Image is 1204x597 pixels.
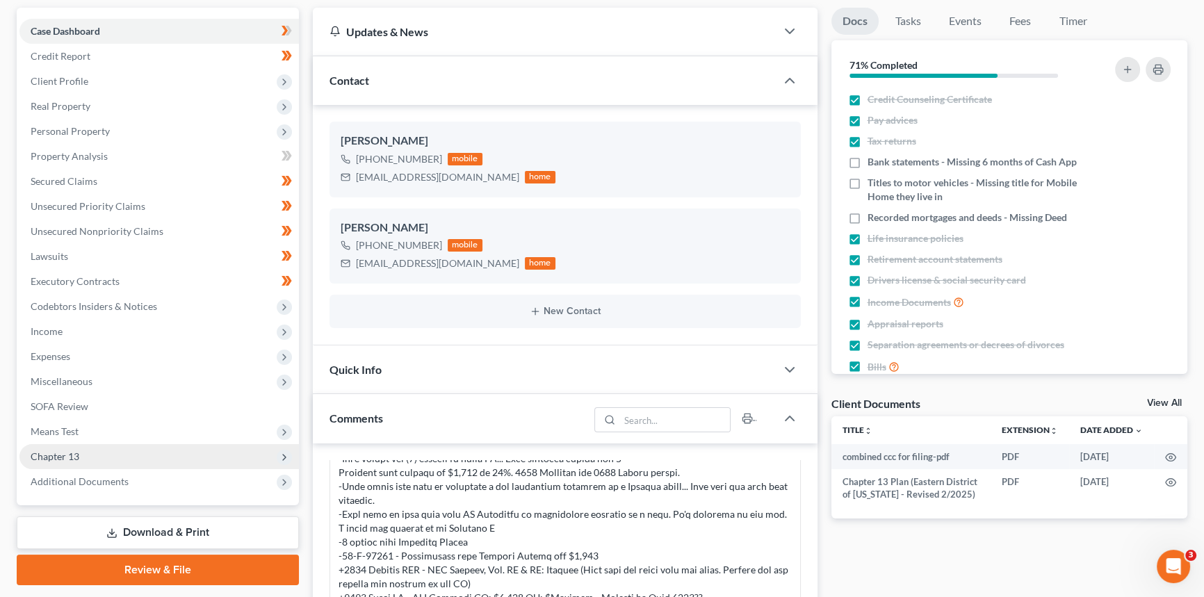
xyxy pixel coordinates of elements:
span: Income [31,325,63,337]
div: [PERSON_NAME] [341,220,790,236]
span: Life insurance policies [868,231,963,245]
div: Client Documents [831,396,920,411]
span: Tax returns [868,134,916,148]
td: [DATE] [1069,444,1154,469]
div: Updates & News [330,24,759,39]
span: Bills [868,360,886,374]
a: Events [938,8,993,35]
a: Download & Print [17,516,299,549]
span: Quick Info [330,363,382,376]
a: Unsecured Priority Claims [19,194,299,219]
a: Titleunfold_more [843,425,872,435]
span: Unsecured Priority Claims [31,200,145,212]
span: Lawsuits [31,250,68,262]
a: Secured Claims [19,169,299,194]
span: Client Profile [31,75,88,87]
a: Date Added expand_more [1080,425,1143,435]
a: Lawsuits [19,244,299,269]
span: Secured Claims [31,175,97,187]
span: Appraisal reports [868,317,943,331]
a: SOFA Review [19,394,299,419]
span: Codebtors Insiders & Notices [31,300,157,312]
div: [PHONE_NUMBER] [356,238,442,252]
span: Additional Documents [31,475,129,487]
span: Chapter 13 [31,450,79,462]
span: Case Dashboard [31,25,100,37]
a: Executory Contracts [19,269,299,294]
span: Retirement account statements [868,252,1002,266]
span: Titles to motor vehicles - Missing title for Mobile Home they live in [868,176,1087,204]
strong: 71% Completed [849,59,918,71]
a: Case Dashboard [19,19,299,44]
span: Bank statements - Missing 6 months of Cash App [868,155,1077,169]
span: Real Property [31,100,90,112]
a: Timer [1048,8,1098,35]
span: Executory Contracts [31,275,120,287]
td: PDF [991,469,1069,507]
span: Contact [330,74,369,87]
a: Unsecured Nonpriority Claims [19,219,299,244]
span: Property Analysis [31,150,108,162]
i: expand_more [1134,427,1143,435]
div: [EMAIL_ADDRESS][DOMAIN_NAME] [356,170,519,184]
div: [PERSON_NAME] [341,133,790,149]
input: Search... [619,408,730,432]
div: [PHONE_NUMBER] [356,152,442,166]
span: Means Test [31,425,79,437]
i: unfold_more [864,427,872,435]
a: Fees [998,8,1043,35]
iframe: Intercom live chat [1157,550,1190,583]
td: combined ccc for filing-pdf [831,444,991,469]
a: Tasks [884,8,932,35]
button: New Contact [341,306,790,317]
span: Recorded mortgages and deeds - Missing Deed [868,211,1067,224]
span: Unsecured Nonpriority Claims [31,225,163,237]
a: View All [1147,398,1182,408]
a: Docs [831,8,879,35]
span: Comments [330,411,383,425]
span: Expenses [31,350,70,362]
div: home [525,171,555,183]
a: Credit Report [19,44,299,69]
td: Chapter 13 Plan (Eastern District of [US_STATE] - Revised 2/2025) [831,469,991,507]
td: [DATE] [1069,469,1154,507]
a: Property Analysis [19,144,299,169]
span: Drivers license & social security card [868,273,1026,287]
i: unfold_more [1050,427,1058,435]
span: Personal Property [31,125,110,137]
span: Income Documents [868,295,951,309]
div: [EMAIL_ADDRESS][DOMAIN_NAME] [356,256,519,270]
span: SOFA Review [31,400,88,412]
a: Review & File [17,555,299,585]
span: Separation agreements or decrees of divorces [868,338,1064,352]
div: mobile [448,153,482,165]
span: Miscellaneous [31,375,92,387]
a: Extensionunfold_more [1002,425,1058,435]
span: Credit Report [31,50,90,62]
div: mobile [448,239,482,252]
span: Pay advices [868,113,918,127]
span: Credit Counseling Certificate [868,92,992,106]
span: 3 [1185,550,1196,561]
td: PDF [991,444,1069,469]
div: home [525,257,555,270]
